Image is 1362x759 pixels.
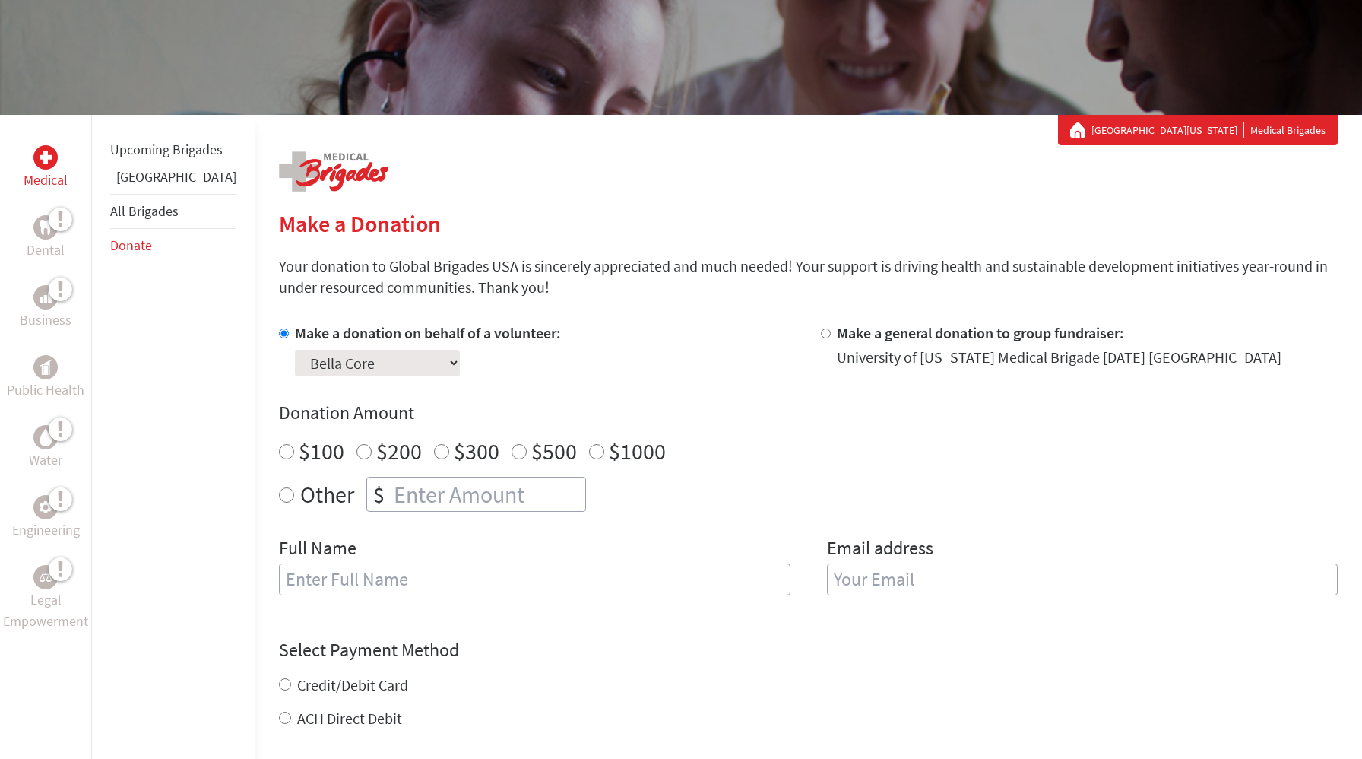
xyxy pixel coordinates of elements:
[1091,122,1244,138] a: [GEOGRAPHIC_DATA][US_STATE]
[279,401,1338,425] h4: Donation Amount
[110,237,152,254] a: Donate
[33,285,58,310] div: Business
[279,536,356,564] label: Full Name
[531,437,577,465] label: $500
[279,151,388,192] img: logo-medical.png
[40,220,52,234] img: Dental
[27,215,65,261] a: DentalDental
[279,564,790,595] input: Enter Full Name
[454,437,499,465] label: $300
[827,536,933,564] label: Email address
[609,437,666,465] label: $1000
[299,437,344,465] label: $100
[300,477,354,512] label: Other
[33,215,58,240] div: Dental
[297,675,408,694] label: Credit/Debit Card
[110,194,236,229] li: All Brigades
[40,360,52,375] img: Public Health
[7,379,84,401] p: Public Health
[29,425,62,471] a: WaterWater
[40,428,52,446] img: Water
[40,501,52,513] img: Engineering
[297,709,402,728] label: ACH Direct Debit
[110,229,236,262] li: Donate
[27,240,65,261] p: Dental
[33,565,58,589] div: Legal Empowerment
[33,495,58,519] div: Engineering
[1070,122,1326,138] div: Medical Brigades
[40,151,52,164] img: Medical
[33,425,58,449] div: Water
[40,573,52,582] img: Legal Empowerment
[3,565,88,632] a: Legal EmpowermentLegal Empowerment
[837,347,1281,368] div: University of [US_STATE] Medical Brigade [DATE] [GEOGRAPHIC_DATA]
[7,355,84,401] a: Public HealthPublic Health
[295,323,561,342] label: Make a donation on behalf of a volunteer:
[110,202,179,220] a: All Brigades
[279,638,1338,662] h4: Select Payment Method
[837,323,1124,342] label: Make a general donation to group fundraiser:
[110,167,236,194] li: Guatemala
[12,519,80,541] p: Engineering
[391,478,585,511] input: Enter Amount
[20,310,71,331] p: Business
[279,210,1338,237] h2: Make a Donation
[827,564,1338,595] input: Your Email
[12,495,80,541] a: EngineeringEngineering
[367,478,391,511] div: $
[29,449,62,471] p: Water
[33,145,58,170] div: Medical
[33,355,58,379] div: Public Health
[279,256,1338,298] p: Your donation to Global Brigades USA is sincerely appreciated and much needed! Your support is dr...
[24,145,68,191] a: MedicalMedical
[110,133,236,167] li: Upcoming Brigades
[110,141,223,158] a: Upcoming Brigades
[116,168,236,186] a: [GEOGRAPHIC_DATA]
[24,170,68,191] p: Medical
[376,437,422,465] label: $200
[40,291,52,303] img: Business
[3,589,88,632] p: Legal Empowerment
[20,285,71,331] a: BusinessBusiness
